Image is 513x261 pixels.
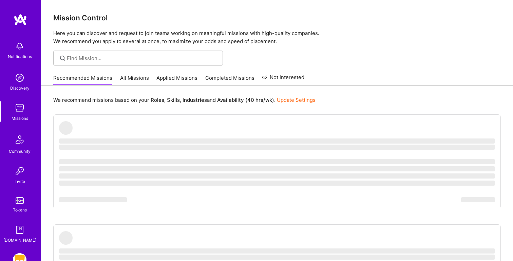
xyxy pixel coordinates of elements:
[13,39,26,53] img: bell
[13,164,26,178] img: Invite
[14,14,27,26] img: logo
[15,178,25,185] div: Invite
[156,74,197,86] a: Applied Missions
[262,73,304,86] a: Not Interested
[277,97,316,103] a: Update Settings
[53,29,501,45] p: Here you can discover and request to join teams working on meaningful missions with high-quality ...
[217,97,274,103] b: Availability (40 hrs/wk)
[67,55,218,62] input: Find Mission...
[13,223,26,237] img: guide book
[167,97,180,103] b: Skills
[3,237,36,244] div: [DOMAIN_NAME]
[10,85,30,92] div: Discovery
[59,54,66,62] i: icon SearchGrey
[16,197,24,204] img: tokens
[183,97,207,103] b: Industries
[53,96,316,104] p: We recommend missions based on your , , and .
[12,115,28,122] div: Missions
[53,14,501,22] h3: Mission Control
[205,74,254,86] a: Completed Missions
[151,97,164,103] b: Roles
[8,53,32,60] div: Notifications
[12,131,28,148] img: Community
[13,71,26,85] img: discovery
[13,101,26,115] img: teamwork
[13,206,27,213] div: Tokens
[9,148,31,155] div: Community
[53,74,112,86] a: Recommended Missions
[120,74,149,86] a: All Missions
